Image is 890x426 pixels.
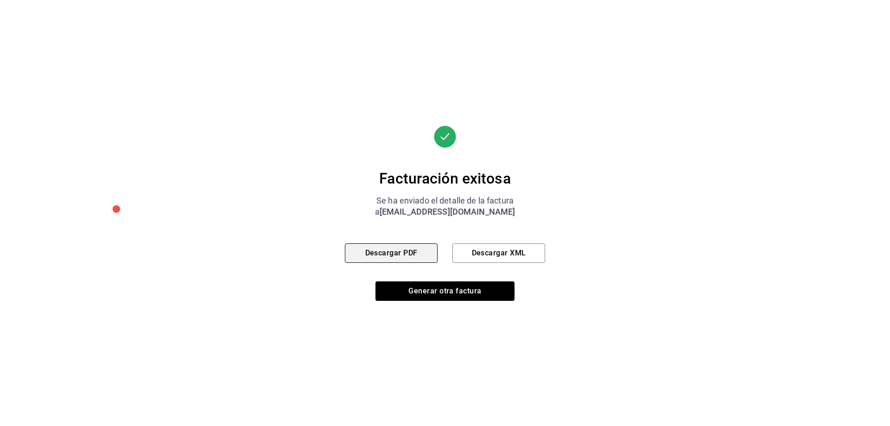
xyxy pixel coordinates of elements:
div: Se ha enviado el detalle de la factura [345,195,545,206]
div: a [345,206,545,217]
button: Descargar XML [452,243,545,263]
button: Descargar PDF [345,243,438,263]
button: Generar otra factura [375,281,515,301]
span: [EMAIL_ADDRESS][DOMAIN_NAME] [380,207,515,216]
div: Facturación exitosa [345,169,545,188]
